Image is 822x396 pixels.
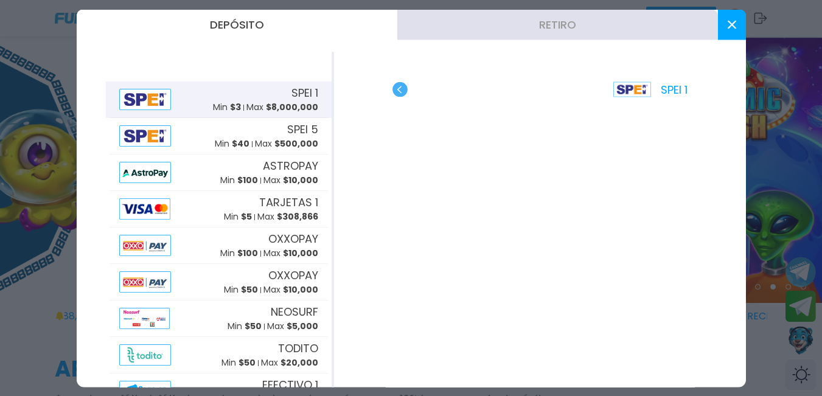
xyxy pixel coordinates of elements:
p: Min [220,174,258,187]
span: SPEI 1 [291,85,318,101]
span: $ 40 [232,137,249,150]
p: Min [220,247,258,260]
span: $ 20,000 [280,356,318,369]
span: $ 50 [239,356,256,369]
span: $ 8,000,000 [266,101,318,113]
button: AlipayNEOSURFMin $50Max $5,000 [106,300,332,336]
button: AlipayOXXOPAYMin $50Max $10,000 [106,263,332,300]
p: Max [257,210,318,223]
p: Min [221,356,256,369]
p: Min [224,210,252,223]
button: AlipayTARJETAS 1Min $5Max $308,866 [106,190,332,227]
span: NEOSURF [271,304,318,320]
p: Min [224,283,258,296]
span: ASTROPAY [263,158,318,174]
img: Alipay [119,161,172,182]
span: $ 10,000 [283,247,318,259]
img: Alipay [119,271,172,292]
button: AlipayASTROPAYMin $100Max $10,000 [106,154,332,190]
span: $ 5 [241,210,252,223]
p: Max [263,174,318,187]
p: Max [255,137,318,150]
p: Min [215,137,249,150]
span: TARJETAS 1 [259,194,318,210]
img: Alipay [119,198,170,219]
p: Min [228,320,262,333]
button: AlipayOXXOPAYMin $100Max $10,000 [106,227,332,263]
span: $ 5,000 [287,320,318,332]
p: Max [267,320,318,333]
img: Alipay [119,125,172,146]
img: Alipay [119,88,172,109]
span: $ 10,000 [283,283,318,296]
button: AlipaySPEI 1Min $3Max $8,000,000 [106,81,332,117]
p: Max [263,283,318,296]
span: OXXOPAY [268,231,318,247]
span: OXXOPAY [268,267,318,283]
span: $ 3 [230,101,241,113]
p: Min [213,101,241,114]
p: Max [246,101,318,114]
span: TODITO [278,340,318,356]
p: SPEI 1 [613,81,687,97]
img: Alipay [119,307,170,328]
button: Retiro [397,9,718,40]
span: $ 50 [245,320,262,332]
p: Max [263,247,318,260]
img: Alipay [119,234,172,255]
span: $ 308,866 [277,210,318,223]
button: AlipayTODITOMin $50Max $20,000 [106,336,332,373]
span: $ 100 [237,247,258,259]
img: Alipay [119,344,172,365]
img: Platform Logo [613,82,650,97]
span: $ 100 [237,174,258,186]
span: $ 50 [241,283,258,296]
span: EFECTIVO 1 [262,377,318,393]
span: SPEI 5 [287,121,318,137]
span: $ 500,000 [274,137,318,150]
span: $ 10,000 [283,174,318,186]
button: Depósito [77,9,397,40]
button: AlipaySPEI 5Min $40Max $500,000 [106,117,332,154]
p: Max [261,356,318,369]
